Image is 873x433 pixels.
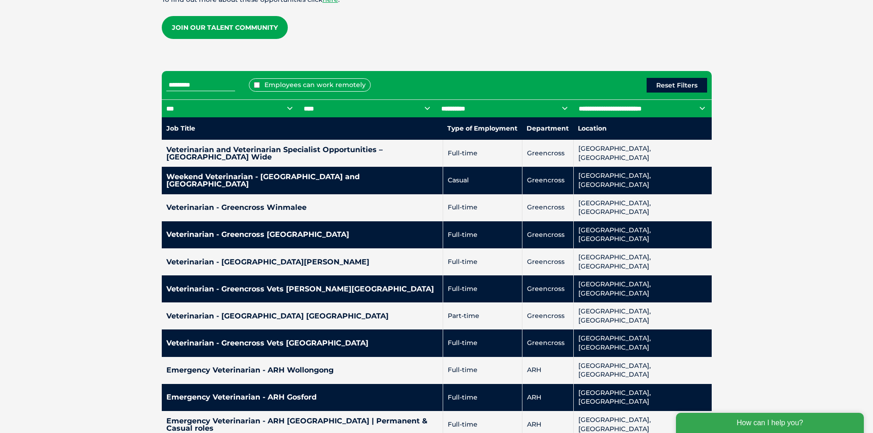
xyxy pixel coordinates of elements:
nobr: Job Title [166,124,195,132]
td: Full-time [443,384,522,411]
td: Greencross [522,329,573,356]
td: Part-time [443,302,522,329]
td: [GEOGRAPHIC_DATA], [GEOGRAPHIC_DATA] [573,221,711,248]
h4: Emergency Veterinarian - ARH Gosford [166,394,438,401]
h4: Emergency Veterinarian - ARH [GEOGRAPHIC_DATA] | Permanent & Casual roles [166,417,438,432]
td: Full-time [443,357,522,384]
div: How can I help you? [5,5,193,26]
h4: Emergency Veterinarian - ARH Wollongong [166,367,438,374]
nobr: Department [527,124,569,132]
h4: Veterinarian - Greencross Winmalee [166,204,438,211]
td: Greencross [522,302,573,329]
td: [GEOGRAPHIC_DATA], [GEOGRAPHIC_DATA] [573,167,711,194]
td: Full-time [443,140,522,167]
input: Employees can work remotely [254,82,260,88]
label: Employees can work remotely [249,78,371,92]
td: ARH [522,357,573,384]
h4: Veterinarian - [GEOGRAPHIC_DATA][PERSON_NAME] [166,258,438,266]
h4: Veterinarian - Greencross Vets [GEOGRAPHIC_DATA] [166,340,438,347]
h4: Veterinarian - [GEOGRAPHIC_DATA] [GEOGRAPHIC_DATA] [166,312,438,320]
td: [GEOGRAPHIC_DATA], [GEOGRAPHIC_DATA] [573,329,711,356]
nobr: Location [578,124,607,132]
td: Greencross [522,221,573,248]
a: Join our Talent Community [162,16,288,39]
td: [GEOGRAPHIC_DATA], [GEOGRAPHIC_DATA] [573,194,711,221]
td: ARH [522,384,573,411]
td: Full-time [443,194,522,221]
td: Full-time [443,329,522,356]
td: [GEOGRAPHIC_DATA], [GEOGRAPHIC_DATA] [573,302,711,329]
td: Greencross [522,275,573,302]
td: [GEOGRAPHIC_DATA], [GEOGRAPHIC_DATA] [573,140,711,167]
td: [GEOGRAPHIC_DATA], [GEOGRAPHIC_DATA] [573,357,711,384]
nobr: Type of Employment [447,124,517,132]
td: Greencross [522,248,573,275]
h4: Veterinarian and Veterinarian Specialist Opportunities – [GEOGRAPHIC_DATA] Wide [166,146,438,161]
td: [GEOGRAPHIC_DATA], [GEOGRAPHIC_DATA] [573,248,711,275]
td: Greencross [522,194,573,221]
td: [GEOGRAPHIC_DATA], [GEOGRAPHIC_DATA] [573,384,711,411]
td: Full-time [443,221,522,248]
td: Casual [443,167,522,194]
h4: Weekend Veterinarian - [GEOGRAPHIC_DATA] and [GEOGRAPHIC_DATA] [166,173,438,188]
td: Full-time [443,275,522,302]
h4: Veterinarian - Greencross [GEOGRAPHIC_DATA] [166,231,438,238]
td: Greencross [522,140,573,167]
td: Full-time [443,248,522,275]
button: Reset Filters [647,78,707,93]
td: Greencross [522,167,573,194]
h4: Veterinarian - Greencross Vets [PERSON_NAME][GEOGRAPHIC_DATA] [166,285,438,293]
td: [GEOGRAPHIC_DATA], [GEOGRAPHIC_DATA] [573,275,711,302]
